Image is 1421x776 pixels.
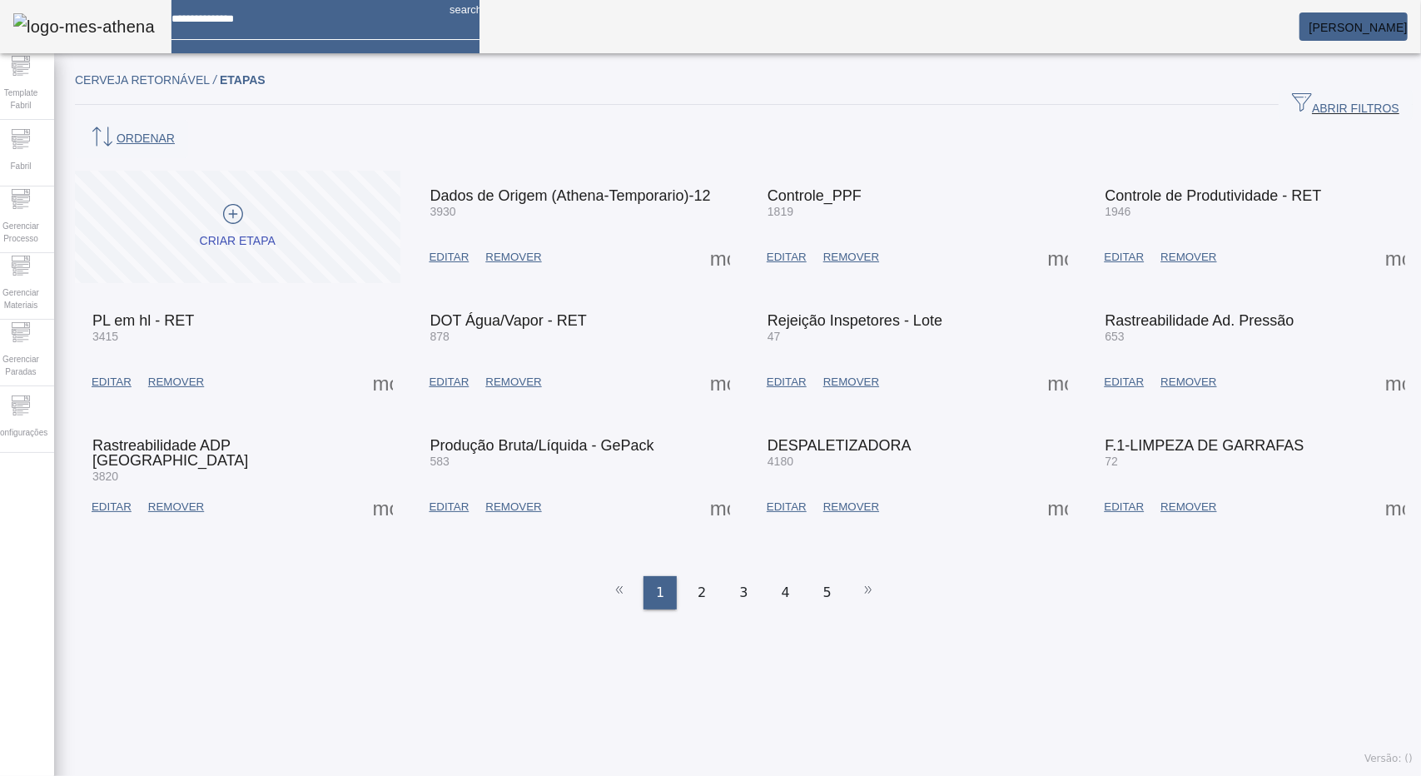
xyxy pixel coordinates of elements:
[1105,203,1322,221] mat-card-subtitle: 1946
[1160,249,1216,266] span: REMOVER
[1043,242,1073,272] button: Mais
[92,328,194,346] mat-card-subtitle: 3415
[83,492,140,522] button: EDITAR
[815,492,887,522] button: REMOVER
[92,499,132,515] span: EDITAR
[430,499,470,515] span: EDITAR
[430,203,711,221] mat-card-subtitle: 3930
[815,242,887,272] button: REMOVER
[148,374,204,390] span: REMOVER
[768,313,942,328] mat-card-title: Rejeição Inspetores - Lote
[1292,92,1399,117] span: ABRIR FILTROS
[705,242,735,272] button: Mais
[758,492,815,522] button: EDITAR
[430,328,587,346] mat-card-subtitle: 878
[200,233,276,250] div: CRIAR ETAPA
[823,583,832,603] span: 5
[758,367,815,397] button: EDITAR
[768,328,942,346] mat-card-subtitle: 47
[1105,438,1304,453] mat-card-title: F.1-LIMPEZA DE GARRAFAS
[430,249,470,266] span: EDITAR
[430,438,654,453] mat-card-title: Produção Bruta/Líquida - GePack
[705,492,735,522] button: Mais
[75,171,400,283] button: CRIAR ETAPA
[368,367,398,397] button: Mais
[1152,367,1225,397] button: REMOVER
[368,492,398,522] button: Mais
[823,374,879,390] span: REMOVER
[485,499,541,515] span: REMOVER
[430,188,711,203] mat-card-title: Dados de Origem (Athena-Temporario)-12
[13,13,155,40] img: logo-mes-athena
[739,583,748,603] span: 3
[1309,21,1408,34] span: [PERSON_NAME]
[485,249,541,266] span: REMOVER
[148,499,204,515] span: REMOVER
[815,367,887,397] button: REMOVER
[140,492,212,522] button: REMOVER
[768,203,862,221] mat-card-subtitle: 1819
[1105,328,1294,346] mat-card-subtitle: 653
[1105,453,1304,470] mat-card-subtitle: 72
[421,242,478,272] button: EDITAR
[698,583,706,603] span: 2
[1105,313,1294,328] mat-card-title: Rastreabilidade Ad. Pressão
[1364,753,1413,764] span: Versão: ()
[1105,249,1145,266] span: EDITAR
[83,367,140,397] button: EDITAR
[758,242,815,272] button: EDITAR
[1096,367,1153,397] button: EDITAR
[1380,242,1410,272] button: Mais
[421,492,478,522] button: EDITAR
[477,367,549,397] button: REMOVER
[1105,499,1145,515] span: EDITAR
[5,155,36,177] span: Fabril
[823,499,879,515] span: REMOVER
[767,249,807,266] span: EDITAR
[421,367,478,397] button: EDITAR
[1043,492,1073,522] button: Mais
[220,73,266,87] span: Etapas
[92,438,383,468] mat-card-title: Rastreabilidade ADP [GEOGRAPHIC_DATA]
[75,120,188,158] button: ORDENAR
[1380,492,1410,522] button: Mais
[1160,374,1216,390] span: REMOVER
[767,499,807,515] span: EDITAR
[213,73,216,87] em: /
[477,492,549,522] button: REMOVER
[1152,492,1225,522] button: REMOVER
[1160,499,1216,515] span: REMOVER
[477,242,549,272] button: REMOVER
[767,374,807,390] span: EDITAR
[140,367,212,397] button: REMOVER
[1279,90,1413,120] button: ABRIR FILTROS
[430,453,654,470] mat-card-subtitle: 583
[485,374,541,390] span: REMOVER
[1152,242,1225,272] button: REMOVER
[768,438,912,453] mat-card-title: DESPALETIZADORA
[823,249,879,266] span: REMOVER
[1105,188,1322,203] mat-card-title: Controle de Produtividade - RET
[430,374,470,390] span: EDITAR
[92,313,194,328] mat-card-title: PL em hl - RET
[1043,367,1073,397] button: Mais
[1096,492,1153,522] button: EDITAR
[430,313,587,328] mat-card-title: DOT Água/Vapor - RET
[768,188,862,203] mat-card-title: Controle_PPF
[88,127,175,152] span: ORDENAR
[1380,367,1410,397] button: Mais
[92,374,132,390] span: EDITAR
[1105,374,1145,390] span: EDITAR
[705,367,735,397] button: Mais
[782,583,790,603] span: 4
[768,453,912,470] mat-card-subtitle: 4180
[75,73,220,87] span: Cerveja Retornável
[1096,242,1153,272] button: EDITAR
